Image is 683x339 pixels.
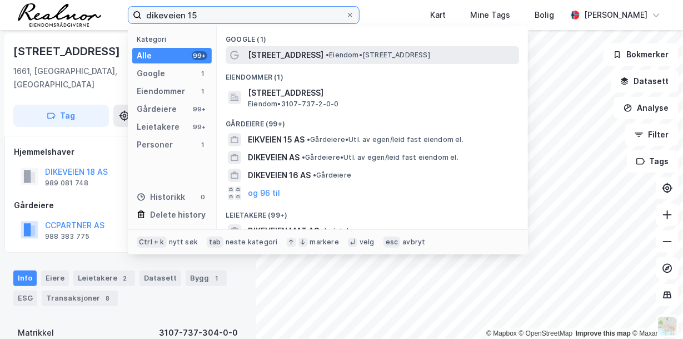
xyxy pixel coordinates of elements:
span: Gårdeiere • Utl. av egen/leid fast eiendom el. [307,135,463,144]
div: Eiendommer (1) [217,64,528,84]
div: tab [207,237,223,248]
div: ESG [13,291,37,306]
div: Gårdeiere [137,102,177,116]
div: Bygg [186,271,227,286]
span: [STREET_ADDRESS] [248,48,323,62]
iframe: Chat Widget [627,286,683,339]
div: avbryt [402,238,425,247]
span: Gårdeiere • Utl. av egen/leid fast eiendom el. [302,153,458,162]
span: • [307,135,310,144]
span: • [313,171,316,179]
button: og 96 til [248,186,280,200]
div: Info [13,271,37,286]
div: Datasett [139,271,181,286]
div: Delete history [150,208,206,222]
div: Historikk [137,190,185,204]
a: Mapbox [486,330,517,337]
span: • [326,51,329,59]
div: Gårdeiere [14,199,242,212]
span: Eiendom • [STREET_ADDRESS] [326,51,430,60]
div: 99+ [192,105,207,114]
div: Leietakere (99+) [217,202,528,222]
button: Datasett [611,70,679,92]
div: Kart [430,8,446,22]
div: 1 [198,87,207,96]
div: 0 [198,193,207,202]
div: Google [137,67,165,80]
div: 1 [198,140,207,149]
div: Alle [137,49,152,62]
span: DIKEVEIEN 16 AS [248,169,311,182]
div: 2 [119,273,131,284]
span: DIKEVEIEN AS [248,151,300,164]
a: Improve this map [576,330,631,337]
span: EIKVEIEN 15 AS [248,133,305,146]
div: Kontrollprogram for chat [627,286,683,339]
span: DIKEVEIEN MAT AS [248,224,319,238]
div: velg [360,238,375,247]
div: Transaksjoner [42,291,118,306]
span: Gårdeiere [313,171,351,180]
span: Eiendom • 3107-737-2-0-0 [248,100,338,109]
div: 1 [198,69,207,78]
button: Tags [627,150,679,173]
div: 99+ [192,51,207,60]
div: Leietakere [137,120,180,134]
div: Bolig [535,8,554,22]
span: • [321,227,325,235]
button: Filter [625,124,679,146]
div: Google (1) [217,26,528,46]
div: Leietakere [73,271,135,286]
button: Tag [13,105,109,127]
div: [PERSON_NAME] [584,8,647,22]
div: markere [310,238,339,247]
div: Ctrl + k [137,237,167,248]
div: 988 383 775 [45,232,89,241]
button: Bokmerker [604,43,679,66]
div: Kategori [137,35,212,43]
div: 989 081 748 [45,179,88,188]
div: neste kategori [226,238,278,247]
div: Hjemmelshaver [14,145,242,159]
button: Analyse [614,97,679,119]
input: Søk på adresse, matrikkel, gårdeiere, leietakere eller personer [142,7,346,23]
div: Personer [137,138,173,151]
div: 8 [102,293,113,304]
div: Gårdeiere (99+) [217,111,528,131]
div: nytt søk [169,238,198,247]
span: [STREET_ADDRESS] [248,86,515,100]
a: OpenStreetMap [519,330,573,337]
div: 99+ [192,122,207,131]
span: • [302,153,305,161]
div: 1661, [GEOGRAPHIC_DATA], [GEOGRAPHIC_DATA] [13,65,152,91]
div: Eiendommer [137,85,185,98]
img: realnor-logo.934646d98de889bb5806.png [18,3,101,27]
div: Eiere [41,271,69,286]
span: Leietaker [321,227,358,235]
div: esc [383,237,401,248]
div: Mine Tags [470,8,510,22]
div: [STREET_ADDRESS] [13,42,122,60]
div: 1 [211,273,222,284]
